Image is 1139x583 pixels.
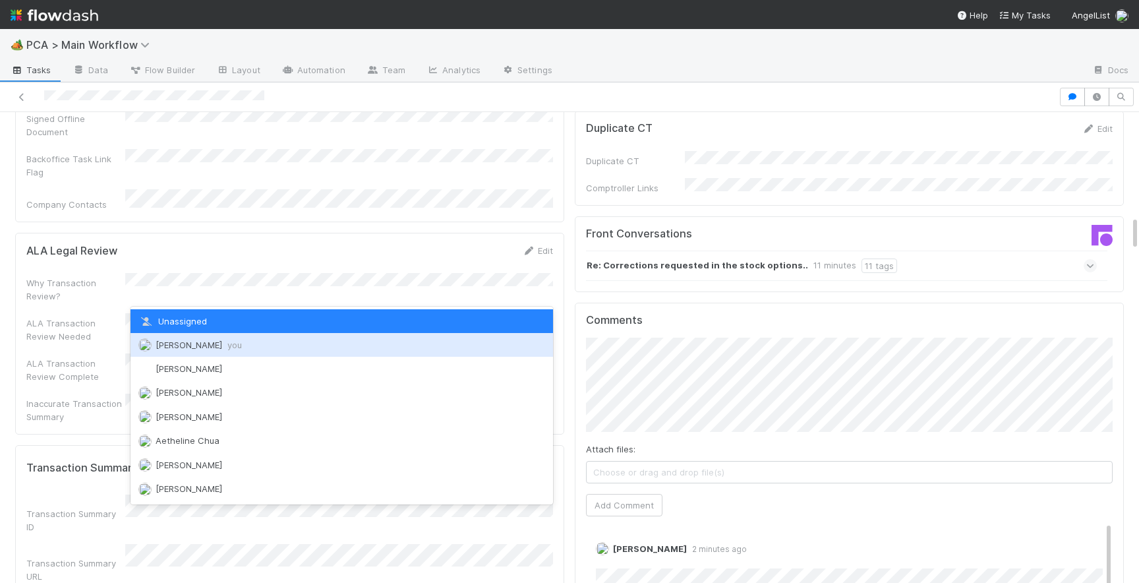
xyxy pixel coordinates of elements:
[999,9,1051,22] a: My Tasks
[138,483,152,496] img: avatar_df83acd9-d480-4d6e-a150-67f005a3ea0d.png
[26,557,125,583] div: Transaction Summary URL
[1115,9,1128,22] img: avatar_ba0ef937-97b0-4cb1-a734-c46f876909ef.png
[586,228,840,241] h5: Front Conversations
[62,61,119,82] a: Data
[227,340,242,350] span: you
[26,38,156,51] span: PCA > Main Workflow
[586,154,685,168] div: Duplicate CT
[586,181,685,195] div: Comptroller Links
[11,39,24,50] span: 🏕️
[522,245,553,256] a: Edit
[26,276,125,303] div: Why Transaction Review?
[206,61,271,82] a: Layout
[687,544,747,554] span: 2 minutes ago
[129,63,195,77] span: Flow Builder
[156,435,219,446] span: Aetheline Chua
[26,317,125,343] div: ALA Transaction Review Needed
[956,9,988,22] div: Help
[138,362,152,375] img: avatar_55a2f090-1307-4765-93b4-f04da16234ba.png
[586,494,662,516] button: Add Comment
[586,443,635,456] label: Attach files:
[596,542,609,555] img: avatar_ba0ef937-97b0-4cb1-a734-c46f876909ef.png
[1082,61,1139,82] a: Docs
[138,316,207,326] span: Unassigned
[26,507,125,534] div: Transaction Summary ID
[586,122,653,135] h5: Duplicate CT
[613,543,687,554] span: [PERSON_NAME]
[138,386,152,400] img: avatar_1d14498f-6309-4f08-8780-588779e5ce37.png
[26,462,138,475] h5: Transaction Summary
[11,63,51,77] span: Tasks
[11,4,98,26] img: logo-inverted-e16ddd16eac7371096b0.svg
[138,338,152,352] img: avatar_ba0ef937-97b0-4cb1-a734-c46f876909ef.png
[156,412,222,422] span: [PERSON_NAME]
[26,152,125,179] div: Backoffice Task Link Flag
[156,340,242,350] span: [PERSON_NAME]
[156,387,222,398] span: [PERSON_NAME]
[1092,225,1113,246] img: front-logo-b4b721b83371efbadf0a.svg
[138,435,152,448] img: avatar_103f69d0-f655-4f4f-bc28-f3abe7034599.png
[271,61,356,82] a: Automation
[999,10,1051,20] span: My Tasks
[138,458,152,472] img: avatar_adb74e0e-9f86-401c-adfc-275927e58b0b.png
[1072,10,1110,20] span: AngelList
[587,462,1112,483] span: Choose or drag and drop file(s)
[491,61,563,82] a: Settings
[26,245,117,258] h5: ALA Legal Review
[1082,123,1113,134] a: Edit
[119,61,206,82] a: Flow Builder
[138,410,152,423] img: avatar_55c8bf04-bdf8-4706-8388-4c62d4787457.png
[586,314,1113,327] h5: Comments
[156,460,222,470] span: [PERSON_NAME]
[156,483,222,494] span: [PERSON_NAME]
[587,259,808,273] strong: Re: Corrections requested in the stock options..
[416,61,491,82] a: Analytics
[26,397,125,423] div: Inaccurate Transaction Summary
[26,112,125,138] div: Signed Offline Document
[813,259,856,273] div: 11 minutes
[26,198,125,211] div: Company Contacts
[26,357,125,383] div: ALA Transaction Review Complete
[356,61,416,82] a: Team
[156,363,222,374] span: [PERSON_NAME]
[862,259,897,273] div: 11 tags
